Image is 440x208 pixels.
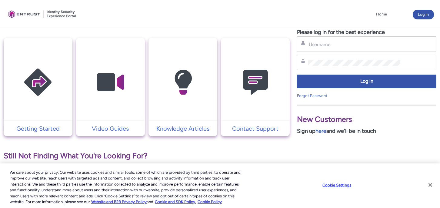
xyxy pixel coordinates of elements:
[152,124,214,133] p: Knowledge Articles
[198,200,222,204] a: Cookie Policy
[10,169,242,205] div: We care about your privacy. Our website uses cookies and similar tools, some of which are provide...
[79,124,142,133] p: Video Guides
[7,124,69,133] p: Getting Started
[297,93,327,98] a: Forgot Password
[4,150,290,162] p: Still Not Finding What You're Looking For?
[4,124,72,133] a: Getting Started
[297,127,436,135] p: Sign up and we'll be in touch
[155,200,196,204] a: Cookie and SDK Policy.
[315,128,326,134] a: here
[9,50,67,115] img: Getting Started
[148,124,217,133] a: Knowledge Articles
[301,78,432,85] span: Log in
[413,10,434,19] button: Log in
[91,200,147,204] a: More information about our cookie policy., opens in a new tab
[224,124,287,133] p: Contact Support
[297,28,436,36] p: Please log in for the best experience
[82,50,139,115] img: Video Guides
[76,124,145,133] a: Video Guides
[221,124,290,133] a: Contact Support
[297,114,436,125] p: New Customers
[424,178,437,192] button: Close
[375,10,388,19] a: Home
[318,179,356,191] button: Cookie Settings
[297,75,436,88] button: Log in
[308,41,400,48] input: Username
[154,50,212,115] img: Knowledge Articles
[227,50,284,115] img: Contact Support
